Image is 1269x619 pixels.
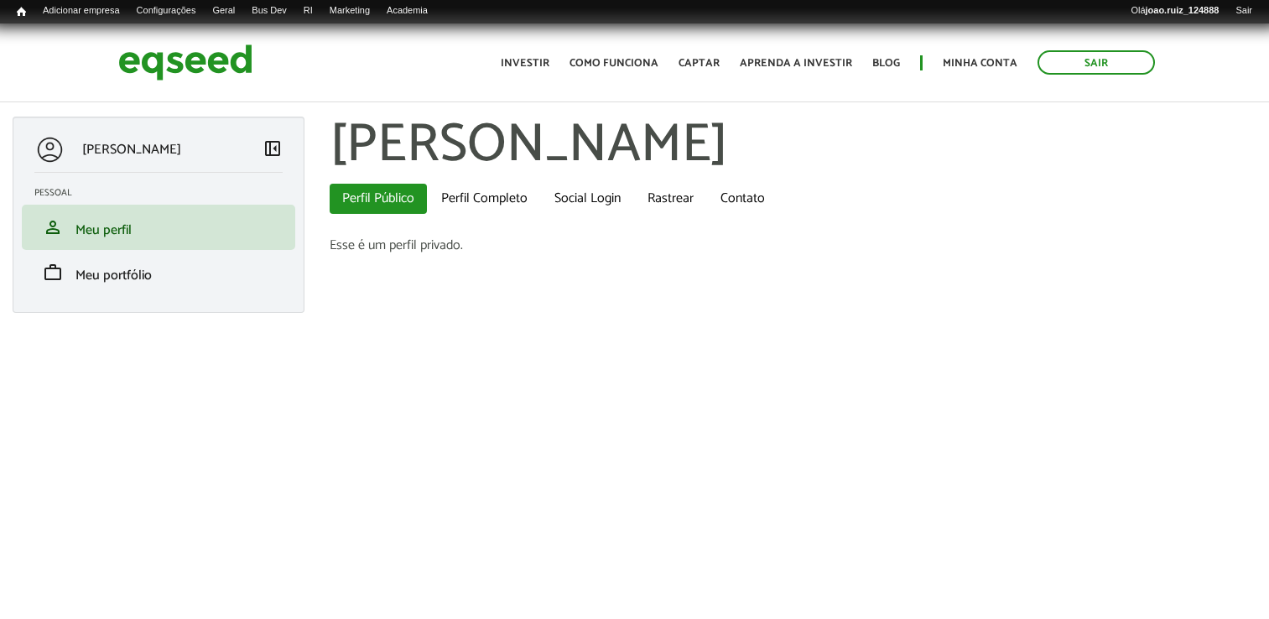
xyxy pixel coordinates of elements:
[1038,50,1155,75] a: Sair
[429,184,540,214] a: Perfil Completo
[34,4,128,18] a: Adicionar empresa
[679,58,720,69] a: Captar
[263,138,283,162] a: Colapsar menu
[263,138,283,159] span: left_panel_close
[75,264,152,287] span: Meu portfólio
[542,184,633,214] a: Social Login
[321,4,378,18] a: Marketing
[34,188,295,198] h2: Pessoal
[128,4,205,18] a: Configurações
[75,219,132,242] span: Meu perfil
[34,217,283,237] a: personMeu perfil
[43,217,63,237] span: person
[1227,4,1261,18] a: Sair
[708,184,778,214] a: Contato
[501,58,549,69] a: Investir
[34,263,283,283] a: workMeu portfólio
[17,6,26,18] span: Início
[118,40,252,85] img: EqSeed
[378,4,436,18] a: Academia
[22,205,295,250] li: Meu perfil
[740,58,852,69] a: Aprenda a investir
[295,4,321,18] a: RI
[243,4,295,18] a: Bus Dev
[872,58,900,69] a: Blog
[569,58,658,69] a: Como funciona
[22,250,295,295] li: Meu portfólio
[1122,4,1227,18] a: Olájoao.ruiz_124888
[204,4,243,18] a: Geral
[1146,5,1220,15] strong: joao.ruiz_124888
[8,4,34,20] a: Início
[330,117,1256,175] h1: [PERSON_NAME]
[43,263,63,283] span: work
[635,184,706,214] a: Rastrear
[82,142,181,158] p: [PERSON_NAME]
[330,239,1256,252] div: Esse é um perfil privado.
[943,58,1017,69] a: Minha conta
[330,184,427,214] a: Perfil Público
